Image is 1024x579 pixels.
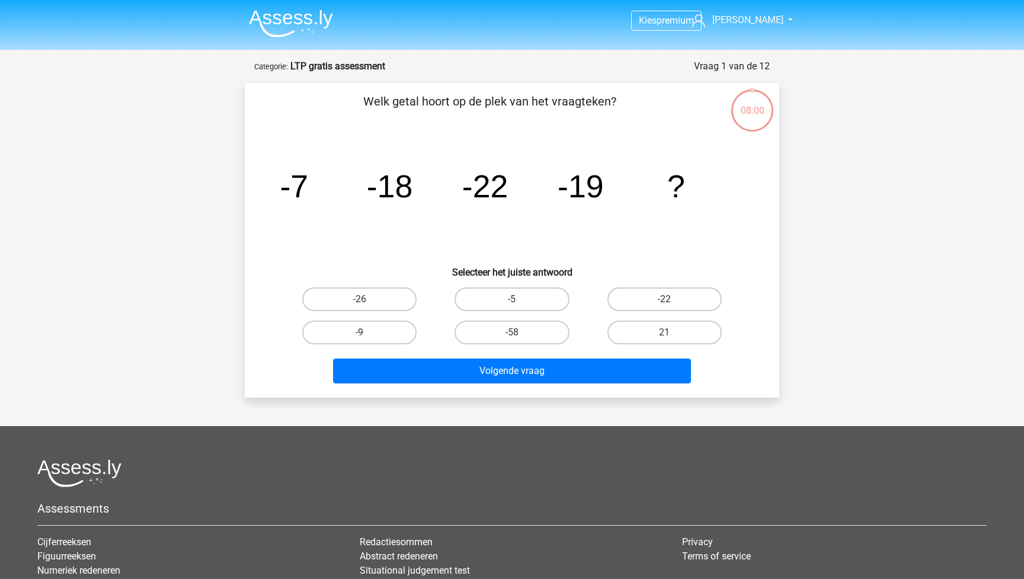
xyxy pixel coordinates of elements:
[712,14,783,25] span: [PERSON_NAME]
[254,62,288,71] small: Categorie:
[657,15,694,26] span: premium
[37,459,121,487] img: Assessly logo
[687,13,785,27] a: [PERSON_NAME]
[694,59,770,73] div: Vraag 1 van de 12
[360,565,470,576] a: Situational judgement test
[682,551,751,562] a: Terms of service
[632,12,701,28] a: Kiespremium
[37,536,91,548] a: Cijferreeksen
[455,321,569,344] label: -58
[360,536,433,548] a: Redactiesommen
[264,92,716,128] p: Welk getal hoort op de plek van het vraagteken?
[280,168,308,204] tspan: -7
[302,321,417,344] label: -9
[730,88,775,118] div: 08:00
[37,501,987,516] h5: Assessments
[37,551,96,562] a: Figuurreeksen
[367,168,413,204] tspan: -18
[682,536,713,548] a: Privacy
[639,15,657,26] span: Kies
[558,168,604,204] tspan: -19
[249,9,333,37] img: Assessly
[264,257,760,278] h6: Selecteer het juiste antwoord
[290,60,385,72] strong: LTP gratis assessment
[607,287,722,311] label: -22
[360,551,438,562] a: Abstract redeneren
[455,287,569,311] label: -5
[462,168,508,204] tspan: -22
[37,565,120,576] a: Numeriek redeneren
[667,168,685,204] tspan: ?
[333,359,692,383] button: Volgende vraag
[302,287,417,311] label: -26
[607,321,722,344] label: 21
